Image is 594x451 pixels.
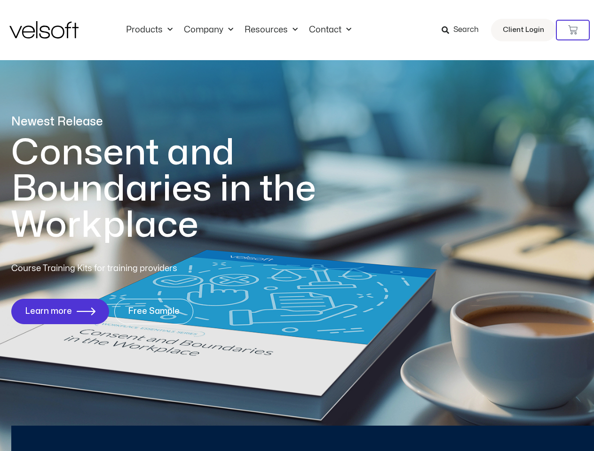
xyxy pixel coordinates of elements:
[11,114,355,130] p: Newest Release
[491,19,556,41] a: Client Login
[11,135,355,243] h1: Consent and Boundaries in the Workplace
[442,22,485,38] a: Search
[11,262,246,275] p: Course Training Kits for training providers
[11,299,109,324] a: Learn more
[453,24,479,36] span: Search
[25,307,72,316] span: Learn more
[239,25,303,35] a: ResourcesMenu Toggle
[178,25,239,35] a: CompanyMenu Toggle
[120,25,357,35] nav: Menu
[114,299,193,324] a: Free Sample
[120,25,178,35] a: ProductsMenu Toggle
[503,24,544,36] span: Client Login
[9,21,79,39] img: Velsoft Training Materials
[128,307,180,316] span: Free Sample
[303,25,357,35] a: ContactMenu Toggle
